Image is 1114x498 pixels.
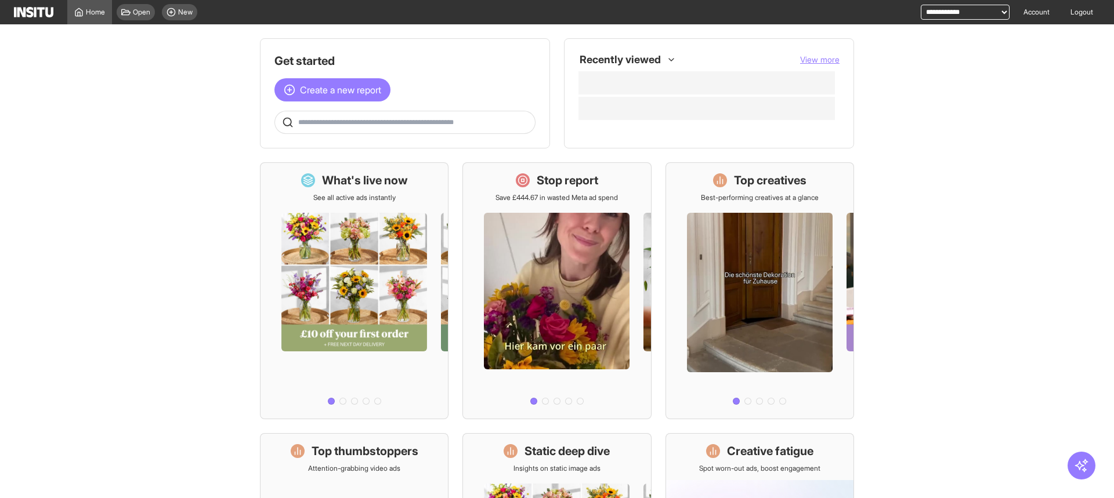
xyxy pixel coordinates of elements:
[178,8,193,17] span: New
[701,193,819,202] p: Best-performing creatives at a glance
[300,83,381,97] span: Create a new report
[525,443,610,459] h1: Static deep dive
[312,443,418,459] h1: Top thumbstoppers
[537,172,598,188] h1: Stop report
[734,172,806,188] h1: Top creatives
[133,8,150,17] span: Open
[462,162,651,419] a: Stop reportSave £444.67 in wasted Meta ad spend
[800,54,840,64] span: View more
[513,464,601,473] p: Insights on static image ads
[313,193,396,202] p: See all active ads instantly
[322,172,408,188] h1: What's live now
[308,464,400,473] p: Attention-grabbing video ads
[665,162,854,419] a: Top creativesBest-performing creatives at a glance
[260,162,449,419] a: What's live nowSee all active ads instantly
[86,8,105,17] span: Home
[274,53,536,69] h1: Get started
[800,54,840,66] button: View more
[14,7,53,17] img: Logo
[274,78,390,101] button: Create a new report
[495,193,618,202] p: Save £444.67 in wasted Meta ad spend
